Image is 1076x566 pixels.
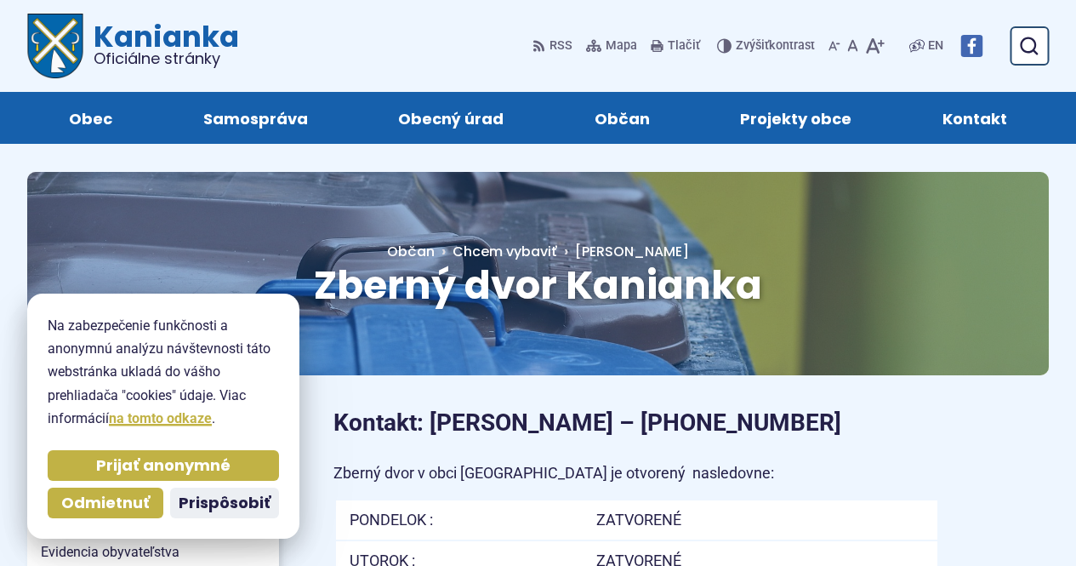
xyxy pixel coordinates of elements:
span: Občan [595,92,650,144]
a: Logo Kanianka, prejsť na domovskú stránku. [27,14,239,78]
span: Zberný dvor Kanianka [314,258,762,312]
button: Odmietnuť [48,488,163,518]
button: Tlačiť [647,28,703,64]
span: Kanianka [83,22,239,66]
strong: Kontakt: [PERSON_NAME] – [PHONE_NUMBER] [333,409,841,437]
a: Projekty obce [712,92,880,144]
span: Mapa [606,36,637,56]
a: Evidencia obyvateľstva [27,540,279,565]
td: PONDELOK : [335,500,583,541]
a: [PERSON_NAME] [557,242,689,261]
span: Prispôsobiť [179,494,270,513]
button: Zmenšiť veľkosť písma [825,28,844,64]
a: Obecný úrad [370,92,532,144]
a: Obec [41,92,141,144]
span: [PERSON_NAME] [575,242,689,261]
button: Prispôsobiť [170,488,279,518]
span: Projekty obce [740,92,851,144]
span: Občan [387,242,435,261]
a: Chcem vybaviť [453,242,557,261]
a: Občan [566,92,679,144]
span: kontrast [736,39,815,54]
span: Evidencia obyvateľstva [41,540,265,565]
span: Samospráva [203,92,308,144]
button: Prijať anonymné [48,450,279,481]
a: Občan [387,242,453,261]
p: Na zabezpečenie funkčnosti a anonymnú analýzu návštevnosti táto webstránka ukladá do vášho prehli... [48,314,279,430]
span: Zvýšiť [736,38,769,53]
span: Obecný úrad [398,92,504,144]
button: Zvýšiťkontrast [717,28,818,64]
span: Prijať anonymné [96,456,231,476]
img: Prejsť na Facebook stránku [960,35,982,57]
button: Nastaviť pôvodnú veľkosť písma [844,28,862,64]
img: Prejsť na domovskú stránku [27,14,83,78]
a: Mapa [583,28,640,64]
a: Samospráva [175,92,337,144]
p: Zberný dvor v obci [GEOGRAPHIC_DATA] je otvorený nasledovne: [333,460,937,487]
a: Kontakt [914,92,1036,144]
span: Tlačiť [668,39,700,54]
a: na tomto odkaze [109,410,212,426]
td: ZATVORENÉ [583,500,937,541]
button: Zväčšiť veľkosť písma [862,28,888,64]
a: RSS [532,28,576,64]
span: Oficiálne stránky [94,51,239,66]
span: RSS [549,36,572,56]
span: EN [928,36,943,56]
a: EN [925,36,947,56]
span: Odmietnuť [61,494,150,513]
span: Obec [69,92,112,144]
span: Kontakt [942,92,1007,144]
